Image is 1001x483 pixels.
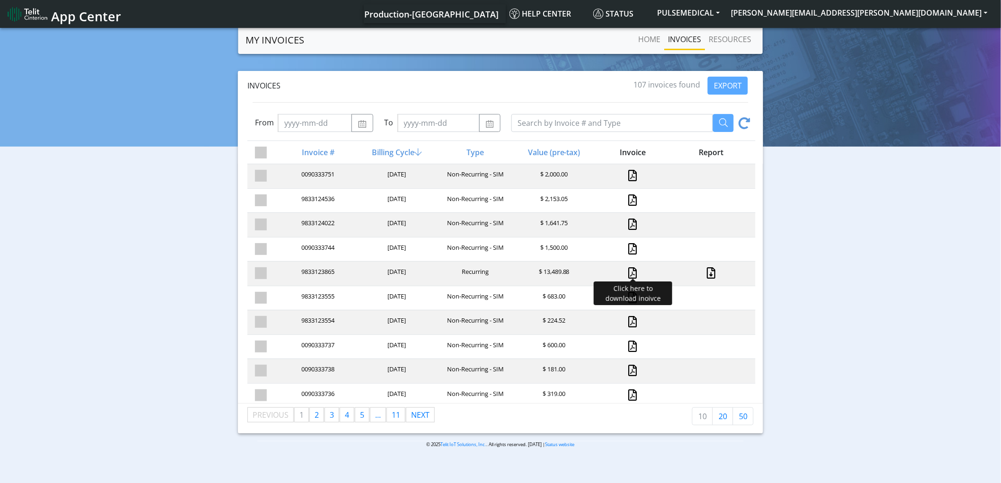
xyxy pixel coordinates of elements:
button: PULSEMEDICAL [652,4,726,21]
div: [DATE] [357,341,435,353]
div: Non-Recurring - SIM [435,341,514,353]
button: EXPORT [708,77,748,95]
div: [DATE] [357,219,435,231]
div: $ 600.00 [514,341,592,353]
span: 1 [299,410,304,420]
div: [DATE] [357,365,435,378]
a: 20 [712,407,733,425]
div: Report [671,147,750,158]
div: 0090333736 [278,389,357,402]
div: [DATE] [357,389,435,402]
div: [DATE] [357,267,435,280]
ul: Pagination [247,407,435,422]
a: RESOURCES [705,30,755,49]
div: Non-Recurring - SIM [435,194,514,207]
div: Non-Recurring - SIM [435,316,514,329]
div: 0090333751 [278,170,357,183]
span: Previous [253,410,289,420]
img: logo-telit-cinterion-gw-new.png [8,7,47,22]
a: Next page [406,408,434,422]
div: Invoice # [278,147,357,158]
div: Value (pre-tax) [514,147,592,158]
div: Click here to download inoivce [594,281,672,305]
div: 9833124536 [278,194,357,207]
div: $ 1,641.75 [514,219,592,231]
a: 50 [733,407,754,425]
span: 107 invoices found [633,79,700,90]
div: $ 181.00 [514,365,592,378]
img: calendar.svg [358,120,367,128]
div: $ 13,489.88 [514,267,592,280]
label: From [255,117,274,128]
div: $ 1,500.00 [514,243,592,256]
a: Your current platform instance [364,4,498,23]
p: © 2025 . All rights reserved. [DATE] | [257,441,744,448]
a: App Center [8,4,120,24]
div: Non-Recurring - SIM [435,170,514,183]
div: Non-Recurring - SIM [435,219,514,231]
input: yyyy-mm-dd [278,114,352,132]
a: INVOICES [665,30,705,49]
span: 4 [345,410,349,420]
label: To [385,117,394,128]
img: calendar.svg [485,120,494,128]
span: Invoices [247,80,281,91]
div: Non-Recurring - SIM [435,365,514,378]
input: yyyy-mm-dd [397,114,480,132]
div: 9833123554 [278,316,357,329]
div: Billing Cycle [357,147,435,158]
div: Type [435,147,514,158]
a: MY INVOICES [246,31,305,50]
div: Invoice [593,147,671,158]
span: Status [593,9,634,19]
div: Non-Recurring - SIM [435,292,514,305]
div: 0090333738 [278,365,357,378]
div: Non-Recurring - SIM [435,389,514,402]
a: Help center [506,4,589,23]
span: Production-[GEOGRAPHIC_DATA] [364,9,499,20]
div: 9833123865 [278,267,357,280]
input: Search by Invoice # and Type [511,114,713,132]
div: [DATE] [357,194,435,207]
div: $ 2,000.00 [514,170,592,183]
span: ... [375,410,381,420]
img: knowledge.svg [509,9,520,19]
div: [DATE] [357,243,435,256]
a: Telit IoT Solutions, Inc. [441,441,487,448]
div: [DATE] [357,292,435,305]
a: Status [589,4,652,23]
div: Non-Recurring - SIM [435,243,514,256]
button: [PERSON_NAME][EMAIL_ADDRESS][PERSON_NAME][DOMAIN_NAME] [726,4,993,21]
div: [DATE] [357,170,435,183]
div: 0090333737 [278,341,357,353]
div: 0090333744 [278,243,357,256]
div: [DATE] [357,316,435,329]
div: $ 224.52 [514,316,592,329]
div: 9833123555 [278,292,357,305]
span: 3 [330,410,334,420]
div: 9833124022 [278,219,357,231]
a: Home [635,30,665,49]
span: Help center [509,9,571,19]
span: 11 [392,410,400,420]
span: 5 [360,410,364,420]
div: $ 319.00 [514,389,592,402]
div: $ 683.00 [514,292,592,305]
div: $ 2,153.05 [514,194,592,207]
span: App Center [51,8,121,25]
span: 2 [315,410,319,420]
img: status.svg [593,9,604,19]
div: Recurring [435,267,514,280]
a: Status website [545,441,575,448]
